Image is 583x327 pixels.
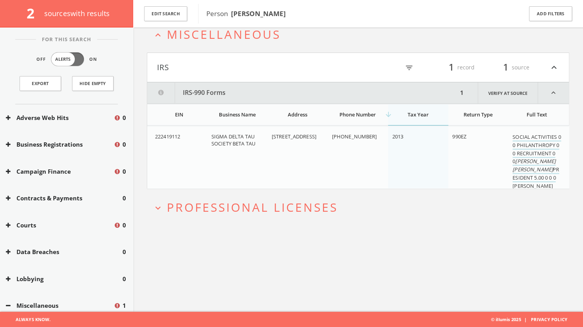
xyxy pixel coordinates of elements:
[206,9,286,18] span: Person
[513,111,561,118] div: Full Text
[20,76,61,91] a: Export
[513,166,553,173] em: [PERSON_NAME]
[549,61,559,74] i: expand_less
[155,111,203,118] div: EIN
[6,221,114,230] button: Courts
[89,56,97,63] span: On
[36,36,97,44] span: For This Search
[6,247,123,256] button: Data Breaches
[482,61,529,74] div: source
[123,221,126,230] span: 0
[392,111,444,118] div: Tax Year
[500,60,512,74] span: 1
[167,26,281,42] span: Miscellaneous
[332,133,377,140] span: [PHONE_NUMBER]
[44,9,110,18] span: source s with results
[6,113,114,122] button: Adverse Web Hits
[272,111,323,118] div: Address
[6,301,114,310] button: Miscellaneous
[167,199,338,215] span: Professional Licenses
[478,82,538,104] a: Verify at source
[144,6,187,22] button: Edit Search
[211,111,263,118] div: Business Name
[147,82,458,104] button: IRS-990 Forms
[513,133,561,191] a: SOCIAL ACTIVITIES 0 0 PHILANTHROPY 0 0 RECRUITMENT 0 0[PERSON_NAME] [PERSON_NAME]PRESIDENT 5.00 0...
[211,133,255,147] span: SIGMA DELTA TAU SOCIETY BETA TAU
[153,30,163,40] i: expand_less
[231,9,286,18] b: [PERSON_NAME]
[458,82,466,104] div: 1
[531,316,567,322] a: Privacy Policy
[6,140,114,149] button: Business Registrations
[521,316,529,322] span: |
[123,167,126,176] span: 0
[153,201,569,214] button: expand_moreProfessional Licenses
[6,274,123,283] button: Lobbying
[452,133,466,140] span: 990EZ
[123,247,126,256] span: 0
[157,61,358,74] button: IRS
[155,133,180,140] span: 222419112
[153,28,569,41] button: expand_lessMiscellaneous
[272,133,316,140] span: [STREET_ADDRESS]
[6,167,114,176] button: Campaign Finance
[332,111,384,118] div: Phone Number
[405,64,413,72] i: filter_list
[27,4,41,22] span: 2
[445,60,457,74] span: 1
[6,194,123,203] button: Contracts & Payments
[147,126,569,188] div: grid
[123,194,126,203] span: 0
[452,111,504,118] div: Return Type
[515,158,556,165] em: [PERSON_NAME]
[123,274,126,283] span: 0
[529,6,572,22] button: Add Filters
[123,113,126,122] span: 0
[428,61,475,74] div: record
[392,133,403,140] span: 2013
[123,140,126,149] span: 0
[123,301,126,310] span: 1
[538,82,569,104] i: expand_less
[153,203,163,213] i: expand_more
[384,111,392,118] i: arrow_downward
[72,76,114,91] button: Hide Empty
[36,56,46,63] span: Off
